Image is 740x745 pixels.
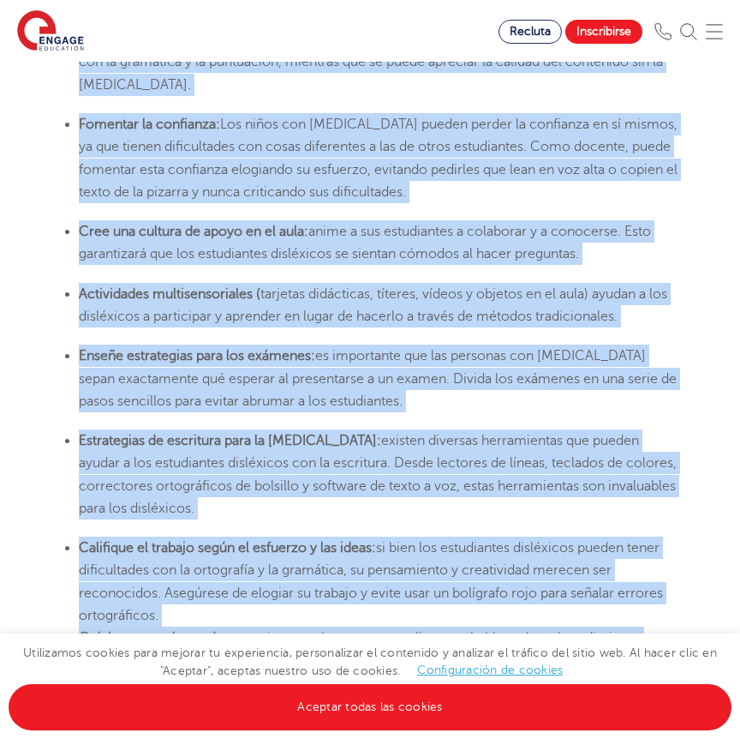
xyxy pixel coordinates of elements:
[498,20,562,44] a: Recluta
[706,23,723,40] img: Menú móvil
[79,433,677,516] font: existen diversas herramientas que pueden ayudar a los estudiantes disléxicos con la escritura. De...
[79,348,677,409] font: es importante que las personas con [MEDICAL_DATA] sepan exactamente qué esperar al presentarse a ...
[79,348,315,363] font: Enseñe estrategias para los exámenes:
[23,646,717,677] font: Utilizamos cookies para mejorar tu experiencia, personalizar el contenido y analizar el tráfico d...
[79,117,677,200] font: Los niños con [MEDICAL_DATA] pueden perder la confianza en sí mismos, ya que tienen dificultades ...
[79,540,376,556] font: Califique el trabajo según el esfuerzo y las ideas:
[79,630,658,691] font: reunirse regularmente con ellos para hablar sobre el rendimiento escolar de sus hijos y preguntar...
[79,286,260,302] font: Actividades multisensoriales (
[654,23,671,40] img: Teléfono
[9,684,731,730] a: Aceptar todas las cookies
[79,224,308,239] font: Cree una cultura de apoyo en el aula:
[297,700,442,713] font: Aceptar todas las cookies
[79,433,381,448] font: Estrategias de escritura para la [MEDICAL_DATA]:
[79,224,651,261] font: anime a sus estudiantes a colaborar y a conocerse. Esto garantizará que los estudiantes disléxico...
[79,630,239,646] font: Colaborar con los padres:
[417,664,563,676] a: Configuración de cookies
[79,117,220,132] font: Fomentar la confianza:
[17,10,84,53] img: Educación comprometida
[510,25,551,38] font: Recluta
[79,286,667,324] font: tarjetas didácticas, títeres, vídeos y objetos en el aula) ayudan a los disléxicos a participar y...
[576,25,631,38] font: Inscribirse
[565,20,642,44] a: Inscribirse
[680,23,697,40] img: Buscar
